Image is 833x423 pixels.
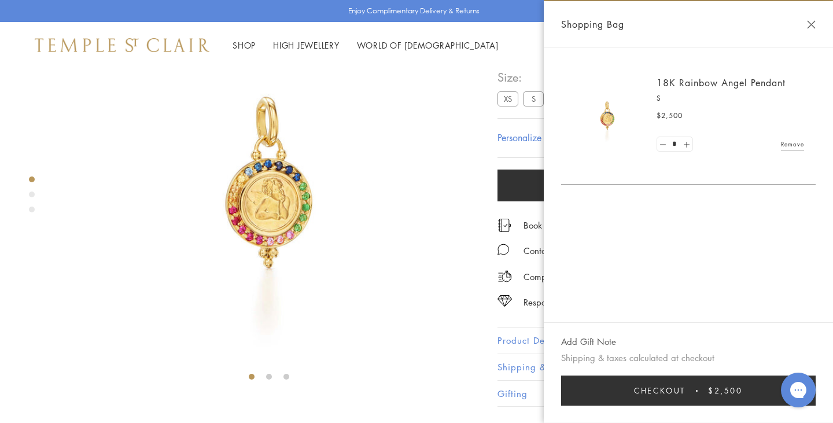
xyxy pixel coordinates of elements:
[497,170,759,201] button: Add to bag
[497,328,798,354] button: Product Details
[561,351,816,365] p: Shipping & taxes calculated at checkout
[523,91,544,106] label: S
[781,138,804,150] a: Remove
[708,384,743,397] span: $2,500
[524,295,604,310] div: Responsible Sourcing
[657,76,786,89] a: 18K Rainbow Angel Pendant
[357,39,499,51] a: World of [DEMOGRAPHIC_DATA]World of [DEMOGRAPHIC_DATA]
[497,295,512,307] img: icon_sourcing.svg
[497,381,798,407] button: Gifting
[775,369,821,411] iframe: Gorgias live chat messenger
[497,68,599,87] span: Size:
[497,354,798,380] button: Shipping & Returns
[657,137,669,152] a: Set quantity to 0
[348,5,480,17] p: Enjoy Complimentary Delivery & Returns
[634,384,685,397] span: Checkout
[573,81,642,150] img: AP10-RNB
[680,137,692,152] a: Set quantity to 2
[657,110,683,122] span: $2,500
[497,269,512,284] img: icon_delivery.svg
[497,219,511,232] img: icon_appointment.svg
[29,174,35,222] div: Product gallery navigation
[524,219,606,231] a: Book an Appointment
[657,93,804,104] p: S
[561,376,816,406] button: Checkout $2,500
[524,270,664,284] p: Complimentary Delivery and Returns
[233,39,256,51] a: ShopShop
[233,38,499,53] nav: Main navigation
[497,244,509,255] img: MessageIcon-01_2.svg
[497,131,773,145] h4: Personalize your Temple St. Clair jewel with complimentary engraving
[35,38,209,52] img: Temple St. Clair
[807,20,816,29] button: Close Shopping Bag
[561,17,624,32] span: Shopping Bag
[524,244,617,258] div: Contact an Ambassador
[497,91,518,106] label: XS
[561,334,616,349] button: Add Gift Note
[273,39,340,51] a: High JewelleryHigh Jewellery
